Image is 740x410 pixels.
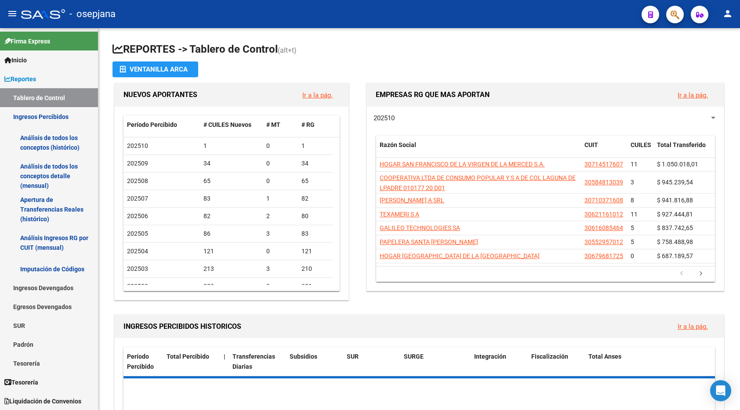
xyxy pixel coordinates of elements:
div: 0 [266,176,294,186]
datatable-header-cell: CUILES [627,136,653,165]
span: $ 927.444,81 [657,211,693,218]
span: Inicio [4,55,27,65]
span: 30714517607 [584,161,623,168]
div: 210 [301,264,330,274]
button: Ventanilla ARCA [112,61,198,77]
datatable-header-cell: Total Transferido [653,136,715,165]
div: 83 [203,194,260,204]
div: 80 [301,211,330,221]
a: Ir a la pág. [678,91,708,99]
span: 202502 [127,283,148,290]
div: 65 [203,176,260,186]
a: Ir a la pág. [678,323,708,331]
span: Razón Social [380,141,416,148]
div: 0 [266,246,294,256]
span: 11 [631,161,638,168]
div: 0 [266,158,294,169]
span: INGRESOS PERCIBIDOS HISTORICOS [123,322,241,331]
span: HOGAR [GEOGRAPHIC_DATA] DE LA [GEOGRAPHIC_DATA] [380,252,540,259]
mat-icon: person [722,8,733,19]
span: EMPRESAS RG QUE MAS APORTAN [376,90,490,99]
span: $ 687.189,57 [657,252,693,259]
span: Liquidación de Convenios [4,396,81,406]
div: 34 [301,158,330,169]
span: 5 [631,224,634,231]
span: [PERSON_NAME] A SRL [380,197,444,204]
span: 202510 [127,142,148,149]
h1: REPORTES -> Tablero de Control [112,42,726,58]
span: $ 758.488,98 [657,238,693,245]
span: Tesorería [4,378,38,387]
datatable-header-cell: CUIT [581,136,627,165]
span: Reportes [4,74,36,84]
div: 2 [266,281,294,291]
span: 202503 [127,265,148,272]
div: 82 [203,211,260,221]
div: 82 [301,194,330,204]
span: 8 [631,197,634,204]
span: HOGAR SAN FRANCISCO DE LA VIRGEN DE LA MERCED S.A. [380,161,545,168]
div: 1 [301,141,330,151]
span: Fiscalización [531,353,568,360]
span: 5 [631,238,634,245]
datatable-header-cell: Razón Social [376,136,581,165]
span: Período Percibido [127,121,177,128]
datatable-header-cell: Fiscalización [528,347,585,376]
span: 30584813039 [584,179,623,186]
datatable-header-cell: Período Percibido [123,115,200,134]
span: 30621161012 [584,211,623,218]
span: # MT [266,121,280,128]
span: 202507 [127,195,148,202]
datatable-header-cell: Total Percibido [163,347,220,376]
button: Ir a la pág. [671,318,715,334]
span: 202508 [127,177,148,184]
div: 3 [266,264,294,274]
datatable-header-cell: Total Anses [585,347,708,376]
datatable-header-cell: SURGE [400,347,471,376]
span: COOPERATIVA LTDA DE CONSUMO POPULAR Y S A DE COL LAGUNA DE LPADRE 010177 20 D01 [380,174,576,191]
span: 11 [631,211,638,218]
div: 1 [266,194,294,204]
datatable-header-cell: Subsidios [286,347,343,376]
a: Ir a la pág. [302,91,333,99]
div: 213 [203,264,260,274]
span: # RG [301,121,315,128]
span: Total Anses [588,353,621,360]
span: SURGE [404,353,424,360]
div: 2 [266,211,294,221]
div: 34 [203,158,260,169]
span: 3 [631,179,634,186]
span: Total Transferido [657,141,706,148]
span: CUIT [584,141,598,148]
span: 30552957012 [584,238,623,245]
span: Integración [474,353,506,360]
span: 0 [631,252,634,259]
span: $ 945.239,54 [657,179,693,186]
button: Ir a la pág. [671,87,715,103]
div: 3 [266,229,294,239]
datatable-header-cell: Integración [471,347,528,376]
a: go to next page [693,269,709,279]
span: | [224,353,225,360]
span: Total Percibido [167,353,209,360]
datatable-header-cell: SUR [343,347,400,376]
div: 83 [301,229,330,239]
span: 30616085464 [584,224,623,231]
datatable-header-cell: | [220,347,229,376]
span: Subsidios [290,353,317,360]
span: 202505 [127,230,148,237]
div: 281 [301,281,330,291]
div: 0 [266,141,294,151]
span: TEXAMERI S A [380,211,419,218]
span: (alt+t) [278,46,297,54]
span: 202506 [127,212,148,219]
div: Ventanilla ARCA [120,61,191,77]
span: NUEVOS APORTANTES [123,90,197,99]
div: 283 [203,281,260,291]
div: 65 [301,176,330,186]
span: 30679681725 [584,252,623,259]
span: - osepjana [69,4,116,24]
datatable-header-cell: Transferencias Diarias [229,347,286,376]
div: 1 [203,141,260,151]
div: 121 [301,246,330,256]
